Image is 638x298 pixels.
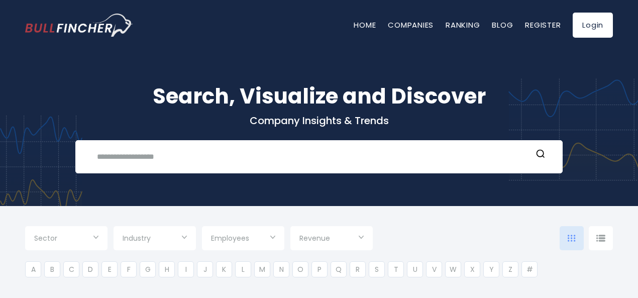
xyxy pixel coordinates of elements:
[178,261,194,277] li: I
[464,261,480,277] li: X
[101,261,118,277] li: E
[568,235,576,242] img: icon-comp-grid.svg
[299,230,364,248] input: Selection
[25,14,133,37] img: bullfincher logo
[25,114,613,127] p: Company Insights & Trends
[273,261,289,277] li: N
[492,20,513,30] a: Blog
[292,261,308,277] li: O
[525,20,561,30] a: Register
[211,234,249,243] span: Employees
[235,261,251,277] li: L
[121,261,137,277] li: F
[354,20,376,30] a: Home
[216,261,232,277] li: K
[534,148,547,161] button: Search
[63,261,79,277] li: C
[311,261,328,277] li: P
[426,261,442,277] li: V
[25,261,41,277] li: A
[123,230,187,248] input: Selection
[123,234,151,243] span: Industry
[82,261,98,277] li: D
[388,261,404,277] li: T
[483,261,499,277] li: Y
[44,261,60,277] li: B
[446,20,480,30] a: Ranking
[502,261,518,277] li: Z
[34,234,57,243] span: Sector
[331,261,347,277] li: Q
[407,261,423,277] li: U
[197,261,213,277] li: J
[596,235,605,242] img: icon-comp-list-view.svg
[159,261,175,277] li: H
[34,230,98,248] input: Selection
[211,230,275,248] input: Selection
[254,261,270,277] li: M
[350,261,366,277] li: R
[388,20,434,30] a: Companies
[521,261,538,277] li: #
[445,261,461,277] li: W
[140,261,156,277] li: G
[299,234,330,243] span: Revenue
[573,13,613,38] a: Login
[25,14,133,37] a: Go to homepage
[25,80,613,112] h1: Search, Visualize and Discover
[369,261,385,277] li: S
